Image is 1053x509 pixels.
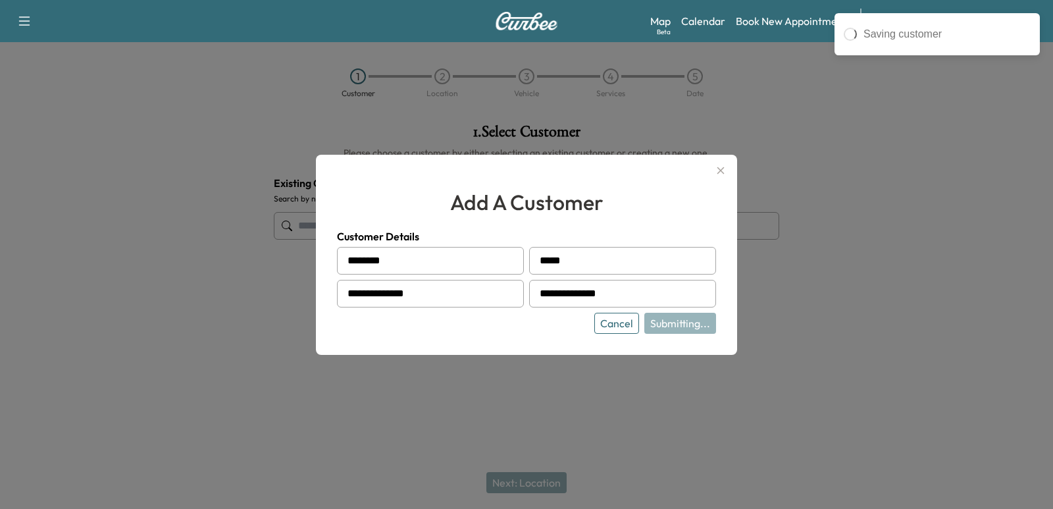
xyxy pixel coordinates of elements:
[337,186,716,218] h2: add a customer
[736,13,847,29] a: Book New Appointment
[863,26,1031,42] div: Saving customer
[657,27,671,37] div: Beta
[495,12,558,30] img: Curbee Logo
[594,313,639,334] button: Cancel
[650,13,671,29] a: MapBeta
[337,228,716,244] h4: Customer Details
[681,13,725,29] a: Calendar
